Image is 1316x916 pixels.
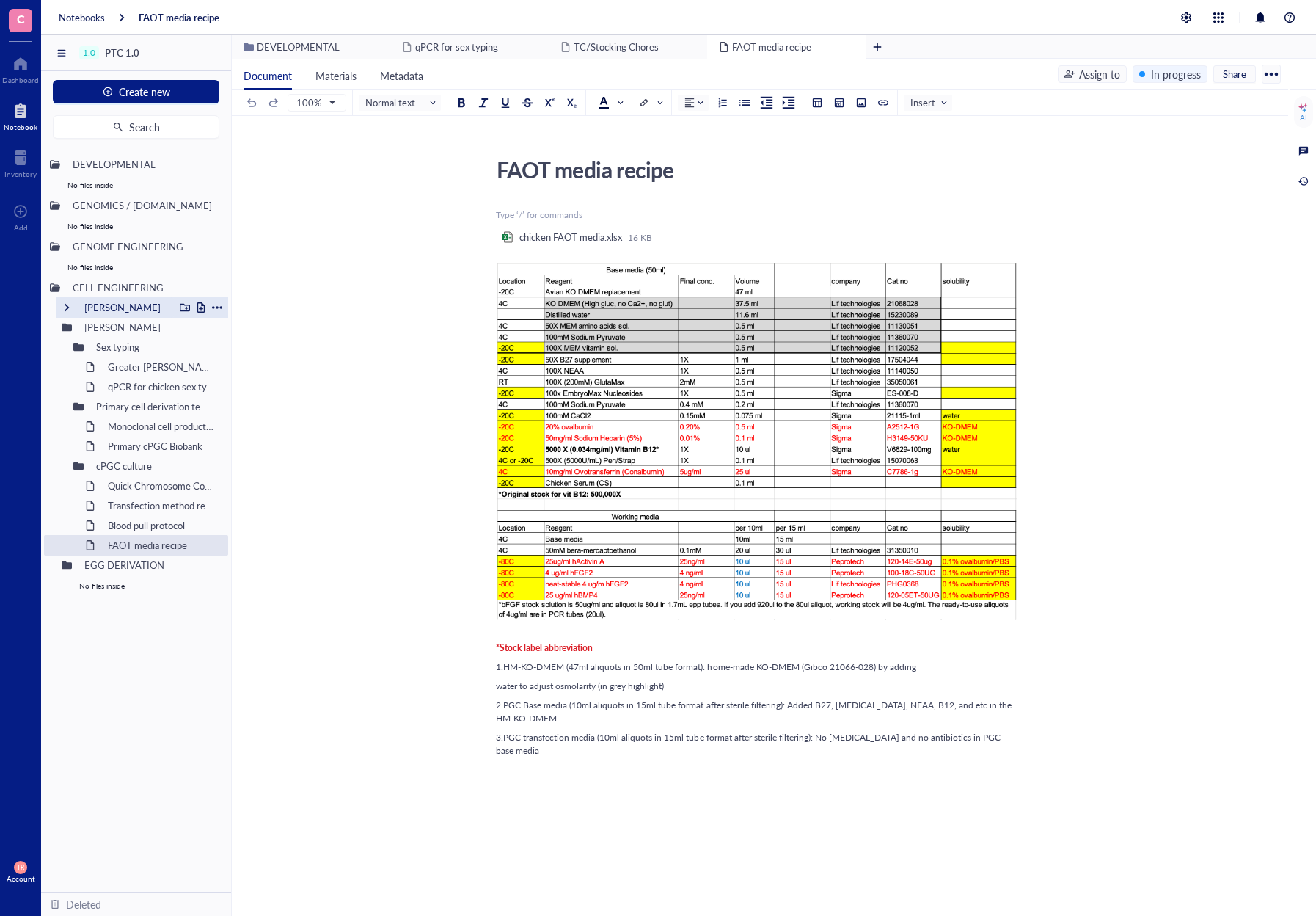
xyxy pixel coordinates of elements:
[101,495,222,516] div: Transfection method referance
[101,416,222,437] div: Monoclonal cell production
[1223,68,1246,81] span: Share
[66,277,222,298] div: CELL ENGINEERING
[44,175,228,195] div: No files inside
[53,115,219,139] button: Search
[1079,66,1120,82] div: Assign to
[315,68,357,83] span: Materials
[139,11,219,24] a: FAOT media recipe
[78,555,222,575] div: EGG DERIVATION
[119,86,170,98] span: Create new
[101,535,222,556] div: FAOT media recipe
[496,661,916,673] span: 1.HM-KO-DMEM (47ml aliquots in 50ml tube format): home-made KO-DMEM (Gibco 21066-028) by adding
[78,297,174,318] div: [PERSON_NAME]
[296,96,335,109] span: 100%
[59,11,105,24] a: Notebooks
[105,46,139,59] span: PTC 1.0
[83,48,95,58] div: 1.0
[89,456,222,476] div: cPGC culture
[56,575,228,596] div: No files inside
[490,151,1012,188] div: FAOT media recipe
[4,123,37,131] div: Notebook
[1300,113,1307,122] div: AI
[910,96,948,109] span: Insert
[519,230,622,244] div: chicken FAOT media.xlsx
[44,257,228,277] div: No files inside
[496,680,664,692] span: water to adjust osmolarity (in grey highlight)
[89,337,222,357] div: Sex typing
[44,216,228,236] div: No files inside
[496,261,1018,622] img: genemod-experiment-image
[101,515,222,536] div: Blood pull protocol
[78,317,222,338] div: [PERSON_NAME]
[1213,65,1256,83] button: Share
[2,76,39,84] div: Dashboard
[101,436,222,457] div: Primary cPGC Biobank
[244,68,292,83] span: Document
[66,236,222,257] div: GENOME ENGINEERING
[4,99,37,131] a: Notebook
[66,195,222,216] div: GENOMICS / [DOMAIN_NAME]
[14,223,28,232] div: Add
[7,874,35,883] div: Account
[380,68,423,83] span: Metadata
[129,121,160,133] span: Search
[4,146,37,178] a: Inventory
[101,476,222,496] div: Quick Chromosome Counting
[496,731,1003,757] span: 3.PGC transfection media (10ml aliquots in 15ml tube format after sterile filtering): No [MEDICAL...
[101,357,222,377] div: Greater [PERSON_NAME] Sex Typing
[365,96,437,109] span: Normal text
[17,10,25,28] span: C
[66,154,222,175] div: DEVELOPMENTAL
[2,52,39,84] a: Dashboard
[17,864,24,871] span: TR
[101,377,222,397] div: qPCR for chicken sex typing
[1151,66,1201,82] div: In progress
[496,641,593,654] span: *Stock label abbreviation
[4,170,37,178] div: Inventory
[53,80,219,103] button: Create new
[496,699,1014,724] span: 2.PGC Base media (10ml aliquots in 15ml tube format after sterile filtering): Added B27, [MEDICAL...
[66,896,101,912] div: Deleted
[628,231,652,243] div: 16 KB
[89,396,222,417] div: Primary cell derivation template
